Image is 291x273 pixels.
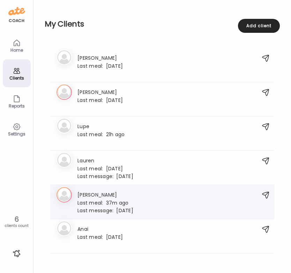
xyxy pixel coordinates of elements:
[77,234,106,241] span: Last meal:
[4,104,29,108] div: Reports
[77,165,133,171] div: [DATE]
[77,131,106,138] span: Last meal:
[77,199,106,207] span: Last meal:
[9,18,24,24] div: coach
[77,173,116,180] span: Last message:
[77,165,106,172] span: Last meal:
[2,215,31,223] div: 6
[77,173,133,179] div: [DATE]
[45,19,280,29] h2: My Clients
[77,234,123,240] div: [DATE]
[77,191,133,198] h3: [PERSON_NAME]
[238,19,280,33] div: Add client
[4,76,29,80] div: Clients
[4,48,29,52] div: Home
[77,54,123,61] h3: [PERSON_NAME]
[2,223,31,228] div: clients count
[4,132,29,136] div: Settings
[77,122,125,130] h3: Lupe
[77,225,123,232] h3: Anai
[77,88,123,95] h3: [PERSON_NAME]
[77,207,116,214] span: Last message:
[77,97,123,103] div: [DATE]
[77,131,125,137] div: 21h ago
[77,62,106,70] span: Last meal:
[77,62,123,69] div: [DATE]
[77,207,133,213] div: [DATE]
[77,199,133,206] div: 37m ago
[8,6,25,17] img: ate
[77,97,106,104] span: Last meal:
[77,156,133,164] h3: Lauren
